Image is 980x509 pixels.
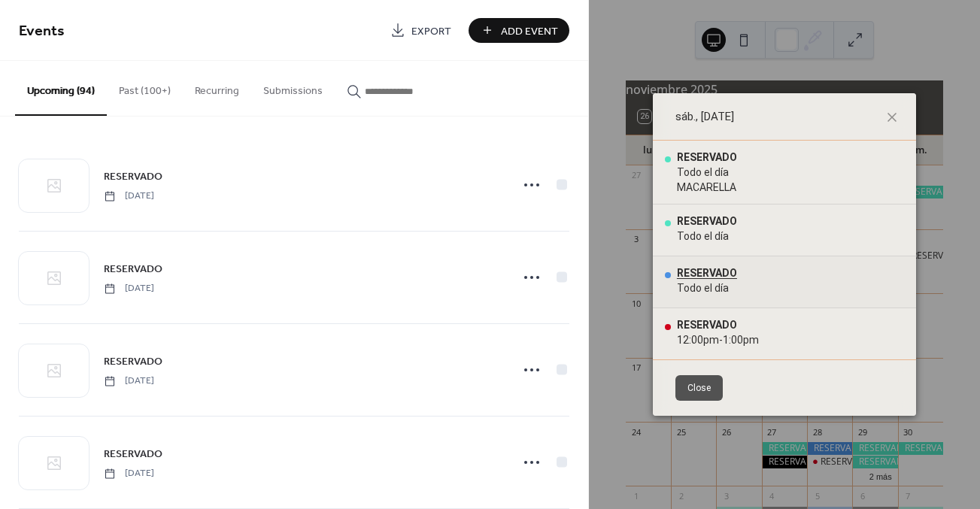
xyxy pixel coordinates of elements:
[104,169,162,185] span: RESERVADO
[677,181,737,193] div: MACARELLA
[104,189,154,203] span: [DATE]
[104,445,162,462] a: RESERVADO
[379,18,463,43] a: Export
[719,334,723,346] span: -
[723,334,759,346] span: 1:00pm
[677,319,759,331] div: RESERVADO
[19,17,65,46] span: Events
[675,108,734,126] span: sáb., [DATE]
[411,23,451,39] span: Export
[104,467,154,480] span: [DATE]
[677,230,737,242] div: Todo el día
[677,334,719,346] span: 12:00pm
[677,215,737,227] div: RESERVADO
[677,282,737,294] div: Todo el día
[104,447,162,462] span: RESERVADO
[104,353,162,370] a: RESERVADO
[104,260,162,277] a: RESERVADO
[183,61,251,114] button: Recurring
[677,166,737,178] div: Todo el día
[104,354,162,370] span: RESERVADO
[469,18,569,43] button: Add Event
[15,61,107,116] button: Upcoming (94)
[251,61,335,114] button: Submissions
[107,61,183,114] button: Past (100+)
[501,23,558,39] span: Add Event
[104,374,154,388] span: [DATE]
[104,282,154,295] span: [DATE]
[675,375,723,401] button: Close
[677,151,737,163] div: RESERVADO
[677,267,737,279] div: RESERVADO
[104,262,162,277] span: RESERVADO
[104,168,162,185] a: RESERVADO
